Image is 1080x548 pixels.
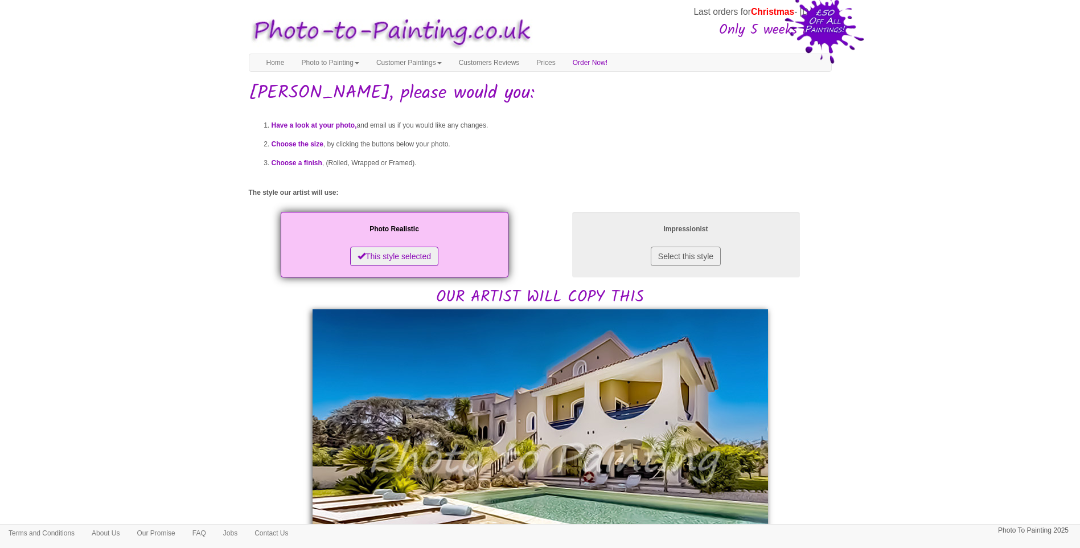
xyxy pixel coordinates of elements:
h2: OUR ARTIST WILL COPY THIS [249,209,832,306]
span: Choose a finish [272,159,322,167]
label: The style our artist will use: [249,188,339,198]
a: Jobs [215,525,246,542]
h1: [PERSON_NAME], please would you: [249,83,832,103]
a: Home [258,54,293,71]
span: Choose the size [272,140,323,148]
h3: Only 5 weeks left! [536,23,828,38]
a: Contact Us [246,525,297,542]
li: , (Rolled, Wrapped or Framed). [272,154,832,173]
a: Prices [528,54,564,71]
span: Have a look at your photo, [272,121,357,129]
a: Our Promise [128,525,183,542]
li: and email us if you would like any changes. [272,116,832,135]
li: , by clicking the buttons below your photo. [272,135,832,154]
a: About Us [83,525,128,542]
span: Last orders for - [DATE] [693,7,827,17]
img: Photo to Painting [243,10,535,54]
a: Order Now! [564,54,616,71]
p: Impressionist [584,223,789,235]
p: Photo Realistic [292,223,497,235]
p: Photo To Painting 2025 [998,525,1069,537]
a: Customer Paintings [368,54,450,71]
span: Christmas [751,7,794,17]
button: This style selected [350,247,438,266]
a: Photo to Painting [293,54,368,71]
a: Customers Reviews [450,54,528,71]
button: Select this style [651,247,721,266]
a: FAQ [184,525,215,542]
